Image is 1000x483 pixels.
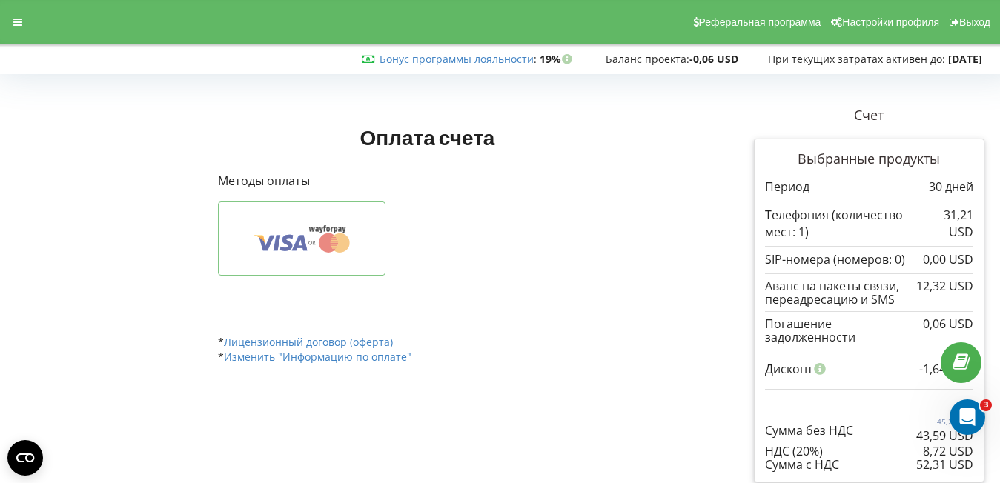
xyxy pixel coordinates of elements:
strong: -0,06 USD [689,52,738,66]
p: 45,23 USD [916,416,973,427]
a: Лицензионный договор (оферта) [224,335,393,349]
div: Сумма с НДС [765,458,973,471]
div: Погашение задолженности [765,317,973,344]
span: 3 [980,399,992,411]
span: Реферальная программа [699,16,821,28]
strong: 19% [540,52,576,66]
p: 31,21 USD [924,207,973,241]
div: 12,32 USD [916,279,973,293]
iframe: Intercom live chat [950,399,985,435]
span: Выход [959,16,990,28]
h1: Оплата счета [218,124,637,150]
div: 8,72 USD [923,444,973,458]
p: 0,00 USD [923,251,973,268]
a: Бонус программы лояльности [380,52,534,66]
p: 43,59 USD [916,427,973,444]
div: НДС (20%) [765,444,973,458]
button: Open CMP widget [7,440,43,476]
a: Изменить "Информацию по оплате" [224,350,411,364]
span: При текущих затратах активен до: [768,52,945,66]
p: Методы оплаты [218,173,637,190]
div: Дисконт [765,355,973,383]
div: 0,06 USD [923,317,973,330]
span: Настройки профиля [842,16,939,28]
p: Телефония (количество мест: 1) [765,207,924,241]
p: Сумма без НДС [765,422,853,439]
p: 30 дней [929,179,973,196]
p: SIP-номера (номеров: 0) [765,251,905,268]
p: Выбранные продукты [765,150,973,169]
div: Аванс на пакеты связи, переадресацию и SMS [765,279,973,307]
p: Счет [754,106,984,125]
div: 52,31 USD [916,458,973,471]
span: Баланс проекта: [606,52,689,66]
span: : [380,52,537,66]
p: Период [765,179,809,196]
strong: [DATE] [948,52,982,66]
div: -1,64 USD [919,355,973,383]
